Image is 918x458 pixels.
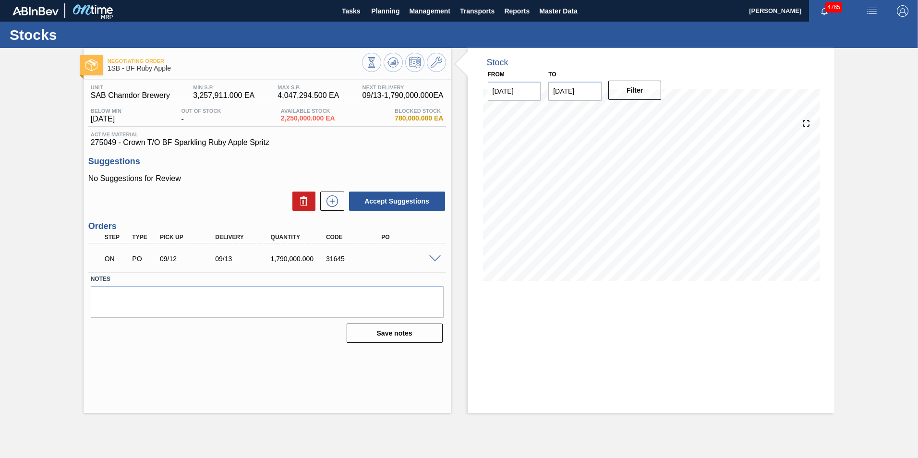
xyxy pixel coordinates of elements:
[409,5,450,17] span: Management
[897,5,908,17] img: Logout
[88,221,446,231] h3: Orders
[866,5,878,17] img: userActions
[278,91,339,100] span: 4,047,294.500 EA
[324,234,386,241] div: Code
[88,157,446,167] h3: Suggestions
[91,108,121,114] span: Below Min
[268,234,330,241] div: Quantity
[105,255,129,263] p: ON
[460,5,495,17] span: Transports
[548,71,556,78] label: to
[281,115,335,122] span: 2,250,000.000 EA
[608,81,662,100] button: Filter
[181,108,221,114] span: Out Of Stock
[91,115,121,123] span: [DATE]
[91,91,170,100] span: SAB Chamdor Brewery
[91,132,444,137] span: Active Material
[371,5,399,17] span: Planning
[130,234,158,241] div: Type
[504,5,530,17] span: Reports
[130,255,158,263] div: Purchase order
[281,108,335,114] span: Available Stock
[102,248,131,269] div: Negotiating Order
[157,234,219,241] div: Pick up
[193,84,254,90] span: MIN S.P.
[268,255,330,263] div: 1,790,000.000
[278,84,339,90] span: MAX S.P.
[344,191,446,212] div: Accept Suggestions
[347,324,443,343] button: Save notes
[91,138,444,147] span: 275049 - Crown T/O BF Sparkling Ruby Apple Spritz
[288,192,315,211] div: Delete Suggestions
[427,53,446,72] button: Go to Master Data / General
[488,71,505,78] label: From
[179,108,223,123] div: -
[405,53,424,72] button: Schedule Inventory
[91,272,444,286] label: Notes
[349,192,445,211] button: Accept Suggestions
[362,53,381,72] button: Stocks Overview
[809,4,840,18] button: Notifications
[384,53,403,72] button: Update Chart
[10,29,180,40] h1: Stocks
[213,234,275,241] div: Delivery
[395,108,443,114] span: Blocked Stock
[548,82,602,101] input: mm/dd/yyyy
[102,234,131,241] div: Step
[539,5,577,17] span: Master Data
[91,84,170,90] span: Unit
[315,192,344,211] div: New suggestion
[395,115,443,122] span: 780,000.000 EA
[379,234,441,241] div: PO
[213,255,275,263] div: 09/13/2025
[88,174,446,183] p: No Suggestions for Review
[108,65,362,72] span: 1SB - BF Ruby Apple
[324,255,386,263] div: 31645
[85,59,97,71] img: Ícone
[12,7,59,15] img: TNhmsLtSVTkK8tSr43FrP2fwEKptu5GPRR3wAAAABJRU5ErkJggg==
[488,82,541,101] input: mm/dd/yyyy
[340,5,362,17] span: Tasks
[825,2,842,12] span: 4765
[157,255,219,263] div: 09/12/2025
[487,58,508,68] div: Stock
[193,91,254,100] span: 3,257,911.000 EA
[362,91,443,100] span: 09/13 - 1,790,000.000 EA
[108,58,362,64] span: Negotiating Order
[362,84,443,90] span: Next Delivery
